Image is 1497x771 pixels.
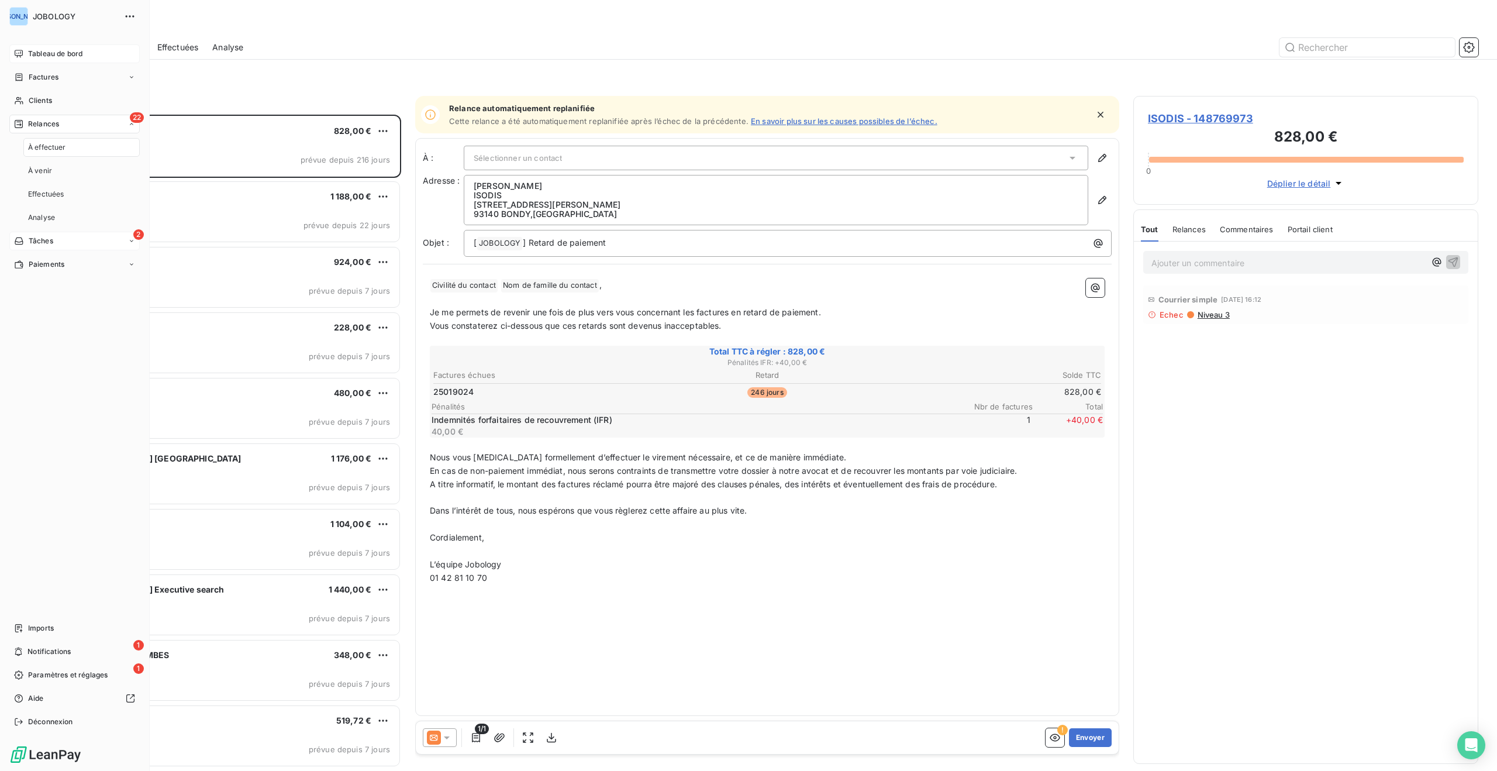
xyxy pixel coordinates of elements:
[432,346,1103,357] span: Total TTC à régler : 828,00 €
[430,321,722,331] span: Vous constaterez ci-dessous que ces retards sont devenus inacceptables.
[1033,402,1103,411] span: Total
[309,417,390,426] span: prévue depuis 7 jours
[309,614,390,623] span: prévue depuis 7 jours
[336,715,371,725] span: 519,72 €
[432,357,1103,368] span: Pénalités IFR : + 40,00 €
[82,453,242,463] span: [PERSON_NAME] [GEOGRAPHIC_DATA]
[523,238,606,247] span: ] Retard de paiement
[1158,295,1217,304] span: Courrier simple
[433,369,655,381] th: Factures échues
[430,452,846,462] span: Nous vous [MEDICAL_DATA] formellement d’effectuer le virement nécessaire, et ce de manière immédi...
[1148,111,1464,126] span: ISODIS - 148769973
[29,259,64,270] span: Paiements
[432,426,958,438] p: 40,00 €
[474,181,1078,191] p: [PERSON_NAME]
[430,279,498,292] span: Civilité du contact
[28,693,44,704] span: Aide
[28,142,66,153] span: À effectuer
[309,286,390,295] span: prévue depuis 7 jours
[330,191,372,201] span: 1 188,00 €
[879,385,1102,398] td: 828,00 €
[28,119,59,129] span: Relances
[474,200,1078,209] p: [STREET_ADDRESS][PERSON_NAME]
[1069,728,1112,747] button: Envoyer
[1220,225,1274,234] span: Commentaires
[28,189,64,199] span: Effectuées
[423,152,464,164] label: À :
[157,42,199,53] span: Effectuées
[334,257,371,267] span: 924,00 €
[475,724,489,734] span: 1/1
[1160,310,1184,319] span: Echec
[334,650,371,660] span: 348,00 €
[29,236,53,246] span: Tâches
[133,663,144,674] span: 1
[430,479,997,489] span: A titre informatif, le montant des factures réclamé pourra être majoré des clauses pénales, des i...
[1279,38,1455,57] input: Rechercher
[303,221,390,230] span: prévue depuis 22 jours
[430,573,487,583] span: 01 42 81 10 70
[423,175,460,185] span: Adresse :
[879,369,1102,381] th: Solde TTC
[301,155,390,164] span: prévue depuis 216 jours
[309,679,390,689] span: prévue depuis 7 jours
[656,369,878,381] th: Retard
[28,49,82,59] span: Tableau de bord
[329,584,372,594] span: 1 440,00 €
[309,745,390,754] span: prévue depuis 7 jours
[433,386,474,398] span: 25019024
[474,238,477,247] span: [
[309,548,390,557] span: prévue depuis 7 jours
[1141,225,1158,234] span: Tout
[430,532,484,542] span: Cordialement,
[423,238,449,247] span: Objet :
[28,717,73,727] span: Déconnexion
[1221,296,1261,303] span: [DATE] 16:12
[27,646,71,657] span: Notifications
[9,7,28,26] div: [PERSON_NAME]
[9,745,82,764] img: Logo LeanPay
[449,116,748,126] span: Cette relance a été automatiquement replanifiée après l’échec de la précédente.
[432,414,958,426] p: Indemnités forfaitaires de recouvrement (IFR)
[430,466,1017,476] span: En cas de non-paiement immédiat, nous serons contraints de transmettre votre dossier à notre avoc...
[33,12,117,21] span: JOBOLOGY
[28,670,108,680] span: Paramètres et réglages
[430,559,502,569] span: L’équipe Jobology
[747,387,787,398] span: 246 jours
[1288,225,1333,234] span: Portail client
[133,640,144,650] span: 1
[474,209,1078,219] p: 93140 BONDY , [GEOGRAPHIC_DATA]
[1033,414,1103,438] span: + 40,00 €
[960,414,1030,438] span: 1
[1148,126,1464,150] h3: 828,00 €
[449,104,937,113] span: Relance automatiquement replanifiée
[474,191,1078,200] p: ISODIS
[334,388,371,398] span: 480,00 €
[751,116,937,126] a: En savoir plus sur les causes possibles de l’échec.
[28,212,55,223] span: Analyse
[29,95,52,106] span: Clients
[309,483,390,492] span: prévue depuis 7 jours
[1172,225,1206,234] span: Relances
[1457,731,1485,759] div: Open Intercom Messenger
[334,126,371,136] span: 828,00 €
[1146,166,1151,175] span: 0
[309,352,390,361] span: prévue depuis 7 jours
[133,229,144,240] span: 2
[1196,310,1230,319] span: Niveau 3
[29,72,58,82] span: Factures
[430,505,747,515] span: Dans l’intérêt de tous, nous espérons que vous règlerez cette affaire au plus vite.
[430,307,821,317] span: Je me permets de revenir une fois de plus vers vous concernant les factures en retard de paiement.
[130,112,144,123] span: 22
[28,166,52,176] span: À venir
[477,237,522,250] span: JOBOLOGY
[1264,177,1348,190] button: Déplier le détail
[501,279,599,292] span: Nom de famille du contact
[599,280,602,290] span: ,
[1267,177,1331,190] span: Déplier le détail
[82,584,225,594] span: [PERSON_NAME] Executive search
[334,322,371,332] span: 228,00 €
[56,115,401,771] div: grid
[28,623,54,634] span: Imports
[432,402,963,411] span: Pénalités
